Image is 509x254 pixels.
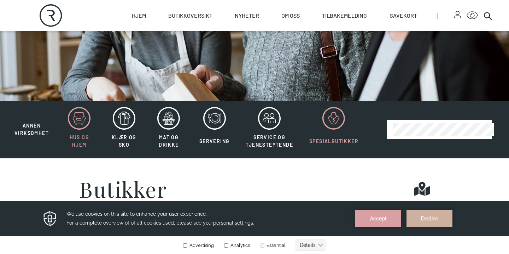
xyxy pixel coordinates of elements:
[7,107,56,137] button: Annen virksomhet
[74,5,183,32] h1: BUTIKKER
[14,123,49,136] span: Annen virksomhet
[183,44,187,48] input: Advertising
[159,134,179,148] span: Mat og drikke
[223,43,250,48] label: Analytics
[66,10,346,28] h3: We use cookies on this site to enhance your user experience. For a complete overview of of all co...
[192,107,237,153] button: Servering
[199,138,230,144] span: Servering
[183,43,214,48] label: Advertising
[147,107,191,153] button: Mat og drikke
[58,107,101,153] button: Hus og hjem
[260,44,264,48] input: Essential
[112,134,136,148] span: Klær og sko
[302,107,366,153] button: Spesialbutikker
[79,178,167,199] h1: Butikker
[355,10,401,27] button: Accept
[246,134,293,148] span: Service og tjenesteytende
[103,107,146,153] button: Klær og sko
[213,20,254,26] span: personal settings.
[296,40,326,51] button: Details
[406,10,452,27] button: Decline
[467,10,478,21] button: Open Accessibility Menu
[259,43,286,48] label: Essential
[70,134,89,148] span: Hus og hjem
[300,43,316,48] text: Details
[42,10,58,27] img: Privacy reminder
[224,44,228,48] input: Analytics
[309,138,358,144] span: Spesialbutikker
[238,107,300,153] button: Service og tjenesteytende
